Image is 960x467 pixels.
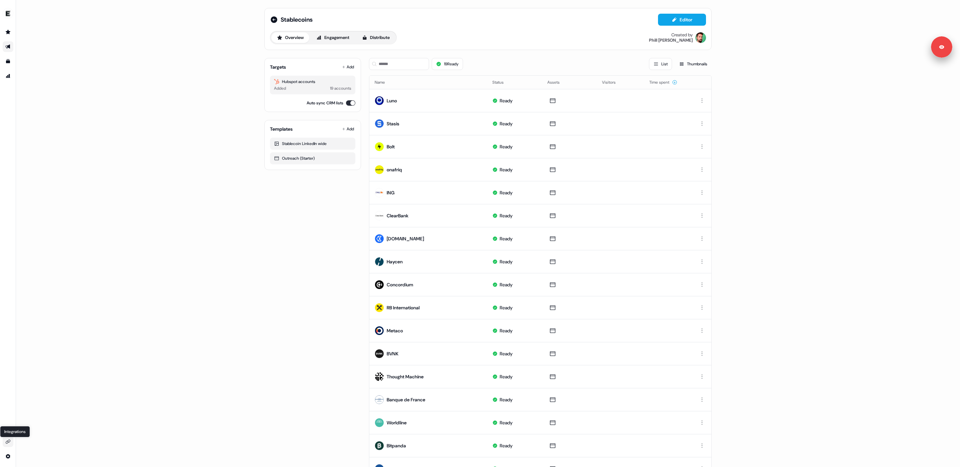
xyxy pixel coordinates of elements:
[387,97,397,104] div: Luno
[500,189,513,196] div: Ready
[500,442,513,449] div: Ready
[387,350,398,357] div: BVNK
[387,166,402,173] div: onafriq
[387,419,407,426] div: Worldline
[387,281,413,288] div: Concordium
[311,32,355,43] button: Engagement
[274,155,351,162] div: Outreach (Starter)
[274,140,351,147] div: Stablecoin LinkedIn wide
[387,120,399,127] div: Stasis
[3,56,13,67] a: Go to templates
[387,327,403,334] div: Metaco
[658,17,706,24] a: Editor
[671,32,693,38] div: Created by
[649,58,672,70] button: List
[387,396,425,403] div: Banque de France
[387,212,408,219] div: ClearBank
[270,64,286,70] div: Targets
[649,38,693,43] div: Phill [PERSON_NAME]
[500,327,513,334] div: Ready
[675,58,712,70] button: Thumbnails
[3,41,13,52] a: Go to outbound experience
[500,212,513,219] div: Ready
[3,27,13,37] a: Go to prospects
[602,76,624,88] button: Visitors
[500,258,513,265] div: Ready
[500,396,513,403] div: Ready
[387,373,424,380] div: Thought Machine
[500,143,513,150] div: Ready
[356,32,395,43] button: Distribute
[271,32,309,43] button: Overview
[387,143,395,150] div: Bolt
[307,100,343,106] label: Auto sync CRM lists
[341,124,355,134] button: Add
[387,442,406,449] div: Bitpanda
[695,32,706,43] img: Phill
[649,76,677,88] button: Time spent
[330,85,351,92] div: 19 accounts
[387,258,403,265] div: Haycen
[270,126,293,132] div: Templates
[500,235,513,242] div: Ready
[3,71,13,81] a: Go to attribution
[500,373,513,380] div: Ready
[3,436,13,447] a: Go to integrations
[274,85,286,92] div: Added
[500,350,513,357] div: Ready
[387,304,420,311] div: RB International
[542,76,597,89] th: Assets
[658,14,706,26] button: Editor
[281,16,313,24] span: Stablecoins
[375,76,393,88] button: Name
[432,58,463,70] button: 19Ready
[387,235,424,242] div: [DOMAIN_NAME]
[387,189,395,196] div: ING
[341,62,355,72] button: Add
[3,451,13,462] a: Go to integrations
[500,120,513,127] div: Ready
[500,281,513,288] div: Ready
[500,419,513,426] div: Ready
[492,76,512,88] button: Status
[500,166,513,173] div: Ready
[500,97,513,104] div: Ready
[274,78,351,85] div: Hubspot accounts
[500,304,513,311] div: Ready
